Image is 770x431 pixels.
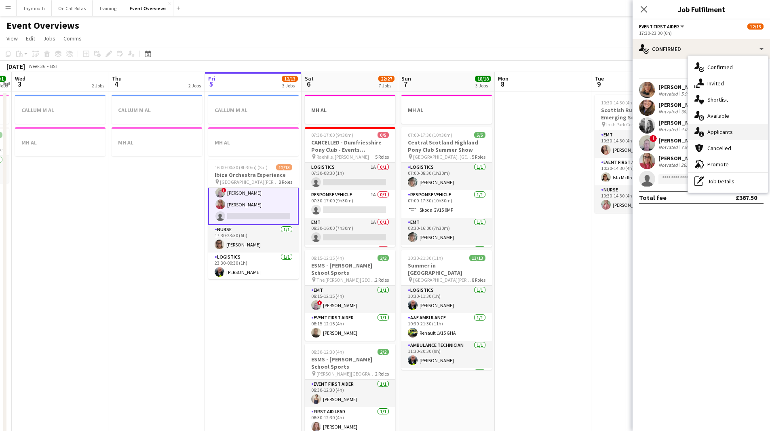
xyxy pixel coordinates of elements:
div: [PERSON_NAME] [658,119,701,126]
a: Jobs [40,33,59,44]
div: Not rated [658,144,679,150]
span: Fri [208,75,215,82]
app-card-role: Logistics1/107:00-08:30 (1h30m)[PERSON_NAME] [401,163,492,190]
div: Job Details [688,173,768,189]
app-job-card: CALLUM M AL [112,95,202,124]
span: 22/27 [378,76,394,82]
app-card-role: EMT1A0/108:30-16:00 (7h30m) [305,218,395,245]
h3: Summer in [GEOGRAPHIC_DATA] [401,262,492,276]
h3: CALLUM M AL [112,106,202,114]
app-job-card: 10:30-21:30 (11h)13/13Summer in [GEOGRAPHIC_DATA] [GEOGRAPHIC_DATA][PERSON_NAME], [GEOGRAPHIC_DAT... [401,250,492,370]
h3: CALLUM M AL [15,106,105,114]
span: Tue [595,75,604,82]
app-card-role: Nurse1/117:30-23:30 (6h)[PERSON_NAME] [208,225,299,253]
span: Mon [498,75,508,82]
app-card-role: EMT1/108:15-12:15 (4h)![PERSON_NAME] [305,286,395,313]
div: 7 Jobs [379,83,394,89]
h3: MH AL [305,106,395,114]
h3: CALLUM M AL [208,106,299,114]
span: ! [650,135,657,142]
span: Sun [401,75,411,82]
h3: ESMS - [PERSON_NAME] School Sports [305,356,395,370]
span: [PERSON_NAME][GEOGRAPHIC_DATA] [316,371,375,377]
div: £367.50 [736,193,757,202]
div: [PERSON_NAME] [658,83,701,91]
div: BST [50,63,58,69]
button: Training [93,0,123,16]
div: Not rated [658,108,679,115]
h3: MH AL [208,139,299,146]
app-job-card: MH AL [305,95,395,124]
span: 07:30-17:00 (9h30m) [311,132,353,138]
span: 10:30-21:30 (11h) [408,255,443,261]
app-job-card: MH AL [112,127,202,156]
div: 4.01mi [679,126,696,132]
app-job-card: 08:15-12:15 (4h)2/2ESMS - [PERSON_NAME] School Sports The [PERSON_NAME][GEOGRAPHIC_DATA]2 RolesEM... [305,250,395,341]
app-job-card: MH AL [208,127,299,156]
app-card-role: EMT1/110:30-14:30 (4h)[PERSON_NAME] [595,130,685,158]
div: 3 Jobs [282,83,297,89]
span: ! [317,300,322,305]
div: Not rated [658,162,679,168]
span: 12/13 [276,164,292,170]
app-card-role: Paramedic1/1 [401,245,492,273]
span: [GEOGRAPHIC_DATA], [GEOGRAPHIC_DATA] [413,154,472,160]
span: 07:00-17:30 (10h30m) [408,132,452,138]
app-job-card: MH AL [15,127,105,156]
span: Week 36 [27,63,47,69]
app-job-card: 07:30-17:00 (9h30m)0/5CANCELLED - Dumfriesshire Pony Club - Events [GEOGRAPHIC_DATA] Raehills, [P... [305,127,395,247]
span: Inch Park Community Club [606,121,661,127]
span: Cancelled [707,144,731,152]
app-card-role: Logistics1A0/107:30-08:30 (1h) [305,163,395,190]
app-card-role: Ambulance Technician1/111:30-20:30 (9h)[PERSON_NAME] [401,341,492,368]
span: 3 [14,79,25,89]
span: 6 [304,79,314,89]
app-card-role: Paramedic0/1 [305,245,395,273]
div: [PERSON_NAME] [658,137,701,144]
span: 08:30-12:30 (4h) [311,349,344,355]
span: [GEOGRAPHIC_DATA][PERSON_NAME], [GEOGRAPHIC_DATA] [413,277,472,283]
h3: MH AL [15,139,105,146]
div: 5.93mi [679,91,696,97]
span: Edit [26,35,35,42]
app-job-card: 07:00-17:30 (10h30m)5/5Central Scotland Highland Pony Club Summer Show [GEOGRAPHIC_DATA], [GEOGRA... [401,127,492,247]
span: 5 Roles [472,154,485,160]
span: Sat [305,75,314,82]
app-job-card: 10:30-14:30 (4h)3/3Scottish Rugby | East Emerging Schools Championships | [GEOGRAPHIC_DATA] Inch ... [595,95,685,213]
app-job-card: 16:00-00:30 (8h30m) (Sat)12/13Ibiza Orchestra Experience [GEOGRAPHIC_DATA][PERSON_NAME], [GEOGRAP... [208,159,299,279]
span: 5/5 [474,132,485,138]
span: 13/13 [469,255,485,261]
span: Shortlist [707,96,728,103]
span: 0/5 [378,132,389,138]
span: 2/2 [378,255,389,261]
div: Not rated [658,126,679,132]
button: On Call Rotas [52,0,93,16]
app-card-role: Response Vehicle1A0/107:30-17:00 (9h30m) [305,190,395,218]
app-card-role: Event First Aider1/108:30-12:30 (4h)[PERSON_NAME] [305,380,395,407]
button: Taymouth [17,0,52,16]
div: 3 Jobs [475,83,491,89]
span: 08:15-12:15 (4h) [311,255,344,261]
span: Jobs [43,35,55,42]
span: View [6,35,18,42]
app-card-role: Logistics1/110:30-11:30 (1h)[PERSON_NAME] [401,286,492,313]
span: 7 [400,79,411,89]
span: 8 Roles [472,277,485,283]
app-card-role: Event First Aider1/110:30-14:30 (4h)Isla McIlroy [595,158,685,185]
span: Thu [112,75,122,82]
span: The [PERSON_NAME][GEOGRAPHIC_DATA] [316,277,375,283]
button: Event First Aider [639,23,686,30]
h3: Central Scotland Highland Pony Club Summer Show [401,139,492,153]
span: 2 Roles [375,277,389,283]
div: 7.91mi [679,144,696,150]
div: Not rated [658,91,679,97]
span: 2/2 [378,349,389,355]
span: 8 Roles [278,179,292,185]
